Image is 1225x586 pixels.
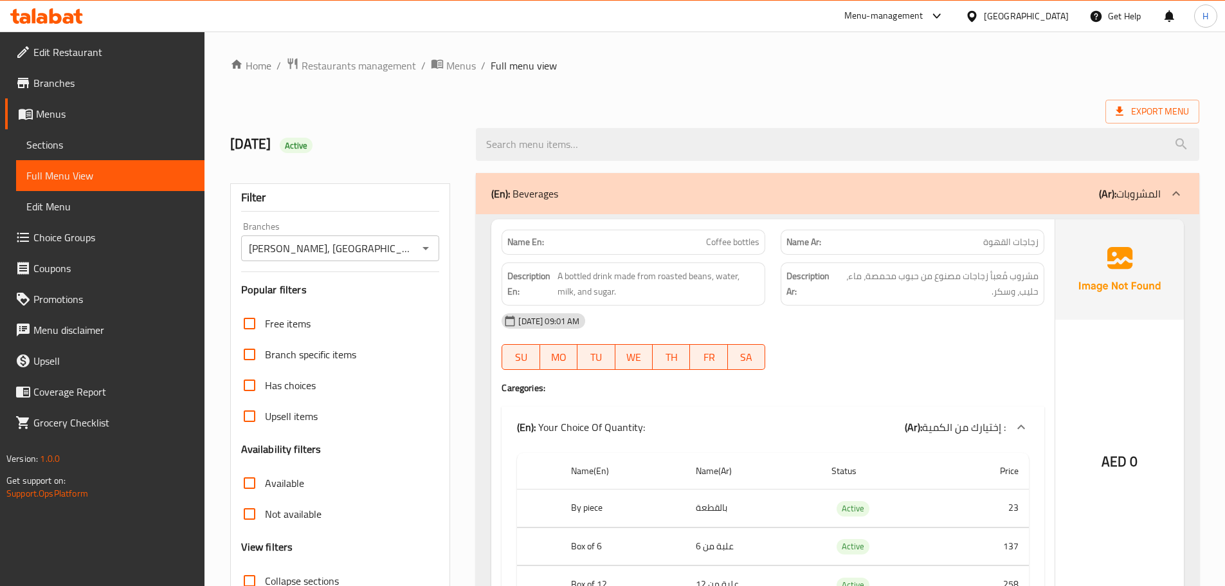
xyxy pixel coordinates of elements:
[491,58,557,73] span: Full menu view
[517,419,645,435] p: Your Choice Of Quantity:
[6,485,88,502] a: Support.OpsPlatform
[507,235,544,249] strong: Name En:
[695,348,722,367] span: FR
[476,128,1199,161] input: search
[40,450,60,467] span: 1.0.0
[844,8,923,24] div: Menu-management
[837,501,869,516] span: Active
[265,475,304,491] span: Available
[561,527,685,565] th: Box of 6
[685,453,821,490] th: Name(Ar)
[621,348,648,367] span: WE
[16,129,204,160] a: Sections
[265,316,311,331] span: Free items
[33,384,194,399] span: Coverage Report
[984,9,1069,23] div: [GEOGRAPHIC_DATA]
[836,268,1039,300] span: مشروب مُعبأ زجاجات مصنوع من حبوب محمصة، ماء، حليب، وسكر.
[491,186,558,201] p: Beverages
[545,348,572,367] span: MO
[1130,449,1138,474] span: 0
[5,37,204,68] a: Edit Restaurant
[653,344,690,370] button: TH
[733,348,760,367] span: SA
[685,527,821,565] td: علبة من 6
[33,75,194,91] span: Branches
[1099,186,1161,201] p: المشروبات
[265,408,318,424] span: Upsell items
[1202,9,1208,23] span: H
[5,68,204,98] a: Branches
[561,490,685,527] th: By piece
[302,58,416,73] span: Restaurants management
[16,160,204,191] a: Full Menu View
[5,376,204,407] a: Coverage Report
[1055,219,1184,320] img: Ae5nvW7+0k+MAAAAAElFTkSuQmCC
[706,235,759,249] span: Coffee bottles
[26,199,194,214] span: Edit Menu
[583,348,610,367] span: TU
[241,540,293,554] h3: View filters
[265,378,316,393] span: Has choices
[265,347,356,362] span: Branch specific items
[945,453,1029,490] th: Price
[821,453,946,490] th: Status
[507,348,534,367] span: SU
[286,57,416,74] a: Restaurants management
[491,184,510,203] b: (En):
[502,344,540,370] button: SU
[6,450,38,467] span: Version:
[36,106,194,122] span: Menus
[517,417,536,437] b: (En):
[513,315,585,327] span: [DATE] 09:01 AM
[983,235,1039,249] span: زجاجات القهوة
[421,58,426,73] li: /
[786,235,821,249] strong: Name Ar:
[1105,100,1199,124] span: Export Menu
[837,539,869,554] span: Active
[5,98,204,129] a: Menus
[33,322,194,338] span: Menu disclaimer
[1116,104,1189,120] span: Export Menu
[280,140,313,152] span: Active
[26,168,194,183] span: Full Menu View
[280,138,313,153] div: Active
[5,222,204,253] a: Choice Groups
[905,417,922,437] b: (Ar):
[241,184,440,212] div: Filter
[33,415,194,430] span: Grocery Checklist
[615,344,653,370] button: WE
[230,134,461,154] h2: [DATE]
[728,344,765,370] button: SA
[945,527,1029,565] td: 137
[561,453,685,490] th: Name(En)
[431,57,476,74] a: Menus
[33,230,194,245] span: Choice Groups
[5,253,204,284] a: Coupons
[476,173,1199,214] div: (En): Beverages(Ar):المشروبات
[33,261,194,276] span: Coupons
[16,191,204,222] a: Edit Menu
[6,472,66,489] span: Get support on:
[945,490,1029,527] td: 23
[33,44,194,60] span: Edit Restaurant
[241,282,440,297] h3: Popular filters
[241,442,322,457] h3: Availability filters
[417,239,435,257] button: Open
[230,57,1199,74] nav: breadcrumb
[685,490,821,527] td: بالقطعة
[230,58,271,73] a: Home
[690,344,727,370] button: FR
[481,58,485,73] li: /
[5,407,204,438] a: Grocery Checklist
[922,417,1006,437] span: إختيارك من الكمية :
[502,381,1044,394] h4: Caregories:
[33,353,194,369] span: Upsell
[33,291,194,307] span: Promotions
[277,58,281,73] li: /
[577,344,615,370] button: TU
[265,506,322,522] span: Not available
[658,348,685,367] span: TH
[786,268,833,300] strong: Description Ar:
